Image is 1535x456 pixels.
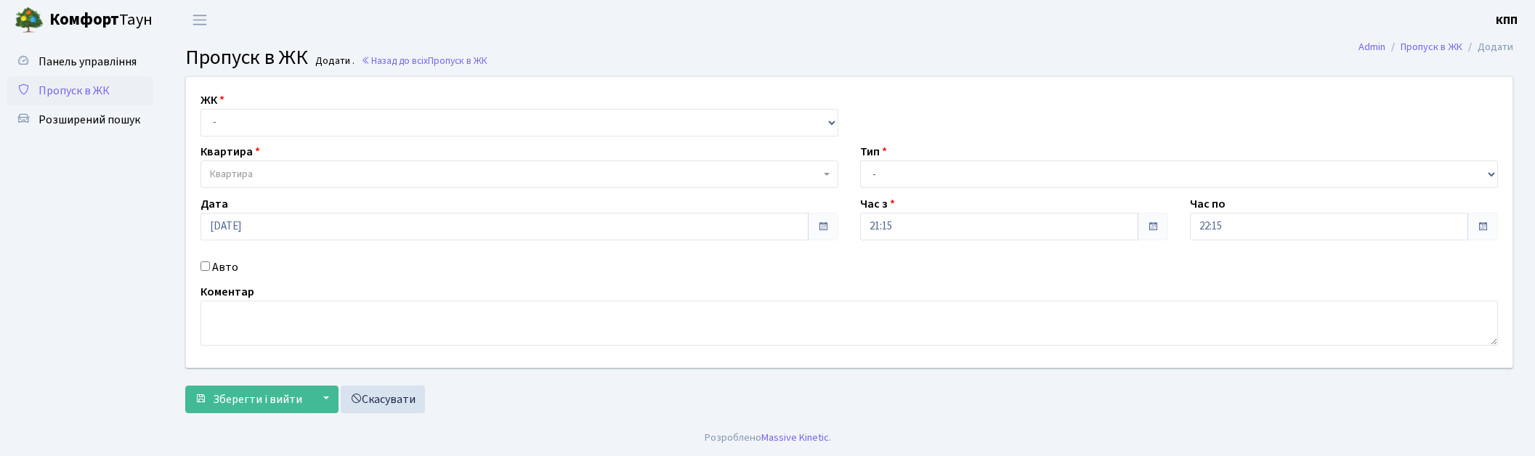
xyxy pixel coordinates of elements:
[201,283,254,301] label: Коментар
[1337,32,1535,62] nav: breadcrumb
[1462,39,1513,55] li: Додати
[212,258,238,276] label: Авто
[705,430,831,446] div: Розроблено .
[15,6,44,35] img: logo.png
[49,8,119,31] b: Комфорт
[7,76,153,105] a: Пропуск в ЖК
[1401,39,1462,54] a: Пропуск в ЖК
[201,143,260,160] label: Квартира
[361,54,487,68] a: Назад до всіхПропуск в ЖК
[201,195,228,213] label: Дата
[312,55,355,68] small: Додати .
[1358,39,1385,54] a: Admin
[182,8,218,32] button: Переключити навігацію
[39,54,137,70] span: Панель управління
[210,167,253,182] span: Квартира
[201,91,224,109] label: ЖК
[213,391,302,407] span: Зберегти і вийти
[185,43,308,72] span: Пропуск в ЖК
[39,83,110,99] span: Пропуск в ЖК
[39,112,140,128] span: Розширений пошук
[1496,12,1518,29] a: КПП
[7,47,153,76] a: Панель управління
[185,386,312,413] button: Зберегти і вийти
[7,105,153,134] a: Розширений пошук
[761,430,829,445] a: Massive Kinetic
[341,386,425,413] a: Скасувати
[428,54,487,68] span: Пропуск в ЖК
[1496,12,1518,28] b: КПП
[860,195,895,213] label: Час з
[860,143,887,160] label: Тип
[1190,195,1226,213] label: Час по
[49,8,153,33] span: Таун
